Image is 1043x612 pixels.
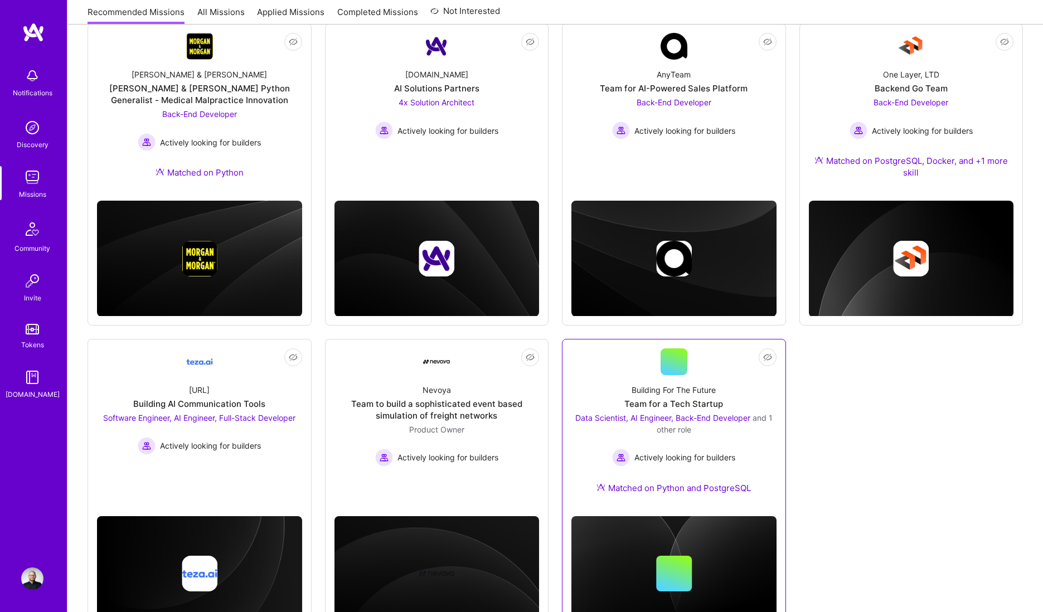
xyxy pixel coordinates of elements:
[526,37,535,46] i: icon EyeClosed
[21,366,43,388] img: guide book
[21,567,43,590] img: User Avatar
[657,69,691,80] div: AnyTeam
[419,241,454,276] img: Company logo
[571,201,777,317] img: cover
[97,33,302,192] a: Company Logo[PERSON_NAME] & [PERSON_NAME][PERSON_NAME] & [PERSON_NAME] Python Generalist - Medica...
[409,425,464,434] span: Product Owner
[399,98,474,107] span: 4x Solution Architect
[850,122,867,139] img: Actively looking for builders
[257,6,324,25] a: Applied Missions
[182,556,217,591] img: Company logo
[334,398,540,421] div: Team to build a sophisticated event based simulation of freight networks
[634,451,735,463] span: Actively looking for builders
[337,6,418,25] a: Completed Missions
[526,353,535,362] i: icon EyeClosed
[575,413,750,422] span: Data Scientist, AI Engineer, Back-End Developer
[657,413,773,434] span: and 1 other role
[419,556,454,591] img: Company logo
[375,122,393,139] img: Actively looking for builders
[186,33,213,60] img: Company Logo
[334,201,540,317] img: cover
[874,98,948,107] span: Back-End Developer
[624,398,723,410] div: Team for a Tech Startup
[634,125,735,137] span: Actively looking for builders
[375,449,393,467] img: Actively looking for builders
[18,567,46,590] a: User Avatar
[423,360,450,364] img: Company Logo
[637,98,711,107] span: Back-End Developer
[17,139,48,150] div: Discovery
[97,348,302,485] a: Company Logo[URL]Building AI Communication ToolsSoftware Engineer, AI Engineer, Full-Stack Develo...
[186,348,213,375] img: Company Logo
[423,384,451,396] div: Nevoya
[21,339,44,351] div: Tokens
[814,156,823,164] img: Ateam Purple Icon
[289,353,298,362] i: icon EyeClosed
[872,125,973,137] span: Actively looking for builders
[138,437,156,455] img: Actively looking for builders
[21,270,43,292] img: Invite
[189,384,210,396] div: [URL]
[334,348,540,485] a: Company LogoNevoyaTeam to build a sophisticated event based simulation of freight networksProduct...
[763,37,772,46] i: icon EyeClosed
[571,33,777,170] a: Company LogoAnyTeamTeam for AI-Powered Sales PlatformBack-End Developer Actively looking for buil...
[197,6,245,25] a: All Missions
[898,33,924,60] img: Company Logo
[156,167,164,176] img: Ateam Purple Icon
[394,82,479,94] div: AI Solutions Partners
[289,37,298,46] i: icon EyeClosed
[632,384,716,396] div: Building For The Future
[893,241,929,276] img: Company logo
[97,201,302,317] img: cover
[22,22,45,42] img: logo
[182,241,217,276] img: Company logo
[160,440,261,451] span: Actively looking for builders
[763,353,772,362] i: icon EyeClosed
[656,241,692,276] img: Company logo
[26,324,39,334] img: tokens
[571,348,777,507] a: Building For The FutureTeam for a Tech StartupData Scientist, AI Engineer, Back-End Developer and...
[21,65,43,87] img: bell
[1000,37,1009,46] i: icon EyeClosed
[19,216,46,242] img: Community
[156,167,244,178] div: Matched on Python
[596,482,751,494] div: Matched on Python and PostgreSQL
[397,451,498,463] span: Actively looking for builders
[397,125,498,137] span: Actively looking for builders
[809,33,1014,192] a: Company LogoOne Layer, LTDBackend Go TeamBack-End Developer Actively looking for buildersActively...
[13,87,52,99] div: Notifications
[6,388,60,400] div: [DOMAIN_NAME]
[97,82,302,106] div: [PERSON_NAME] & [PERSON_NAME] Python Generalist - Medical Malpractice Innovation
[612,122,630,139] img: Actively looking for builders
[600,82,748,94] div: Team for AI-Powered Sales Platform
[14,242,50,254] div: Community
[405,69,468,80] div: [DOMAIN_NAME]
[423,33,450,60] img: Company Logo
[21,166,43,188] img: teamwork
[661,33,687,60] img: Company Logo
[809,201,1014,317] img: cover
[596,483,605,492] img: Ateam Purple Icon
[24,292,41,304] div: Invite
[875,82,948,94] div: Backend Go Team
[430,4,500,25] a: Not Interested
[133,398,265,410] div: Building AI Communication Tools
[88,6,185,25] a: Recommended Missions
[103,413,295,422] span: Software Engineer, AI Engineer, Full-Stack Developer
[809,155,1014,178] div: Matched on PostgreSQL, Docker, and +1 more skill
[334,33,540,170] a: Company Logo[DOMAIN_NAME]AI Solutions Partners4x Solution Architect Actively looking for builders...
[612,449,630,467] img: Actively looking for builders
[883,69,939,80] div: One Layer, LTD
[21,116,43,139] img: discovery
[138,133,156,151] img: Actively looking for builders
[19,188,46,200] div: Missions
[162,109,237,119] span: Back-End Developer
[132,69,267,80] div: [PERSON_NAME] & [PERSON_NAME]
[160,137,261,148] span: Actively looking for builders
